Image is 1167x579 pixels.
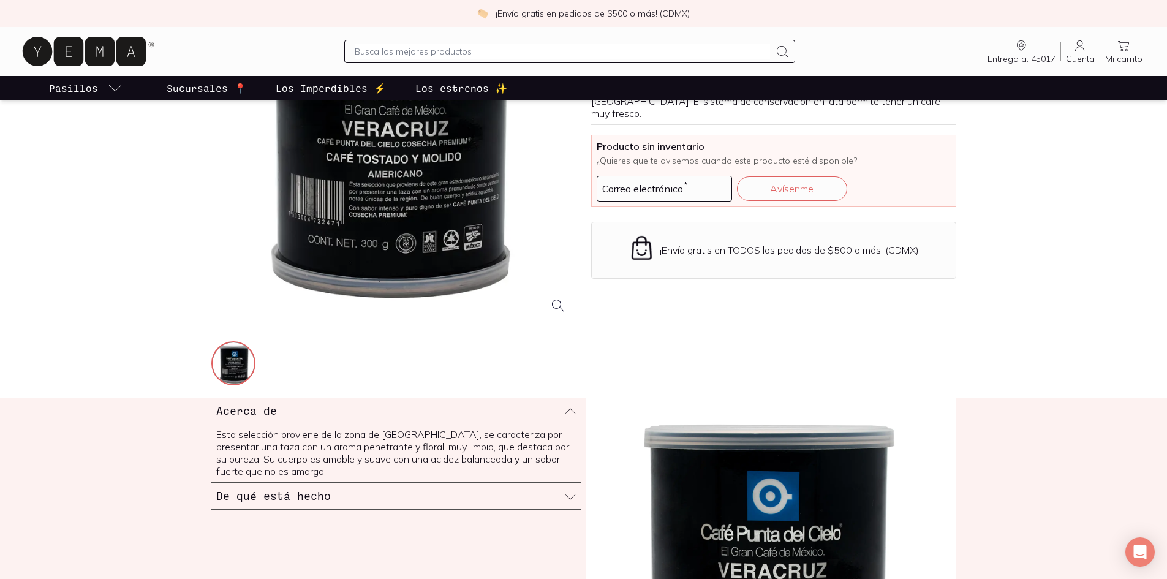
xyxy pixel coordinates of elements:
p: Sucursales 📍 [167,81,246,96]
a: Sucursales 📍 [164,76,249,100]
p: Los estrenos ✨ [415,81,507,96]
div: Lata de café molido de 300 gramos con granos provenientes de [GEOGRAPHIC_DATA]. El sistema de con... [591,83,956,119]
h3: Acerca de [216,403,277,418]
p: Los Imperdibles ⚡️ [276,81,386,96]
p: ¡Envío gratis en TODOS los pedidos de $500 o más! (CDMX) [660,244,919,256]
a: Los estrenos ✨ [413,76,510,100]
span: Esta selección proviene de la zona de [GEOGRAPHIC_DATA], se caracteriza por presentar una taza co... [216,428,569,477]
a: Entrega a: 45017 [983,39,1060,64]
h3: De qué está hecho [216,488,331,504]
img: check [477,8,488,19]
span: Producto sin inventario [597,140,951,153]
a: Cuenta [1061,39,1100,64]
a: Mi carrito [1100,39,1147,64]
span: Cuenta [1066,53,1095,64]
span: Entrega a: 45017 [988,53,1056,64]
span: Mi carrito [1105,53,1142,64]
input: Busca los mejores productos [355,44,770,59]
p: ¡Envío gratis en pedidos de $500 o más! (CDMX) [496,7,690,20]
button: Avísenme [737,176,847,201]
img: 7503004722471-1_b55d6649-f271-49b1-9aac-e5d4987b465c=fwebp-q70-w256 [213,342,257,387]
a: pasillo-todos-link [47,76,125,100]
img: Envío [629,235,655,261]
p: Pasillos [49,81,98,96]
div: Open Intercom Messenger [1125,537,1155,567]
a: Los Imperdibles ⚡️ [273,76,388,100]
p: ¿Quieres que te avisemos cuando este producto esté disponible? [597,155,951,166]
